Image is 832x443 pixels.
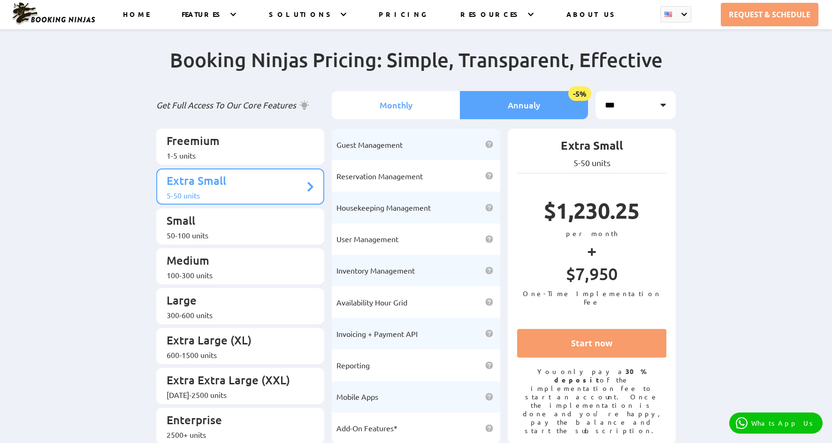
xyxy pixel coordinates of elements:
[485,267,493,275] img: help icon
[485,329,493,337] img: help icon
[729,412,823,434] a: WhatsApp Us
[336,171,423,181] span: Reservation Management
[269,10,335,29] a: SOLUTIONS
[336,234,398,244] span: User Management
[485,140,493,148] img: help icon
[379,10,428,29] a: PRICING
[517,197,667,229] p: $1,230.25
[167,230,305,240] div: 50-100 units
[568,86,591,101] span: -5%
[517,263,667,289] p: $7,950
[554,367,647,384] strong: 30% deposit
[167,412,305,430] p: Enterprise
[156,47,676,91] h2: Booking Ninjas Pricing: Simple, Transparent, Effective
[167,173,305,191] p: Extra Small
[517,237,667,263] p: +
[167,430,305,439] div: 2500+ units
[517,158,667,168] p: 5-50 units
[167,151,305,160] div: 1-5 units
[517,229,667,237] p: per month
[336,266,415,275] span: Inventory Management
[336,423,397,433] span: Add-On Features*
[336,392,378,401] span: Mobile Apps
[485,424,493,432] img: help icon
[167,333,305,350] p: Extra Large (XL)
[566,10,618,29] a: ABOUT US
[167,133,305,151] p: Freemium
[517,367,667,435] p: You only pay a of the implementation fee to start an account. Once the implementation is done and...
[182,10,224,29] a: FEATURES
[336,329,418,338] span: Invoicing + Payment API
[167,253,305,270] p: Medium
[751,419,816,427] p: WhatsApp Us
[460,10,522,29] a: RESOURCES
[167,350,305,359] div: 600-1500 units
[517,289,667,306] p: One-Time Implementation Fee
[167,293,305,310] p: Large
[485,393,493,401] img: help icon
[517,138,667,158] p: Extra Small
[485,361,493,369] img: help icon
[167,310,305,320] div: 300-600 units
[156,99,325,111] p: Get Full Access To Our Core Features
[123,10,149,29] a: HOME
[485,298,493,306] img: help icon
[332,91,460,119] li: Monthly
[336,203,431,212] span: Housekeeping Management
[167,373,305,390] p: Extra Extra Large (XXL)
[167,270,305,280] div: 100-300 units
[167,191,305,200] div: 5-50 units
[167,213,305,230] p: Small
[460,91,588,119] li: Annualy
[517,329,667,358] a: Start now
[167,390,305,399] div: [DATE]-2500 units
[336,140,403,149] span: Guest Management
[485,172,493,180] img: help icon
[336,298,407,307] span: Availability Hour Grid
[485,235,493,243] img: help icon
[336,360,370,370] span: Reporting
[485,204,493,212] img: help icon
